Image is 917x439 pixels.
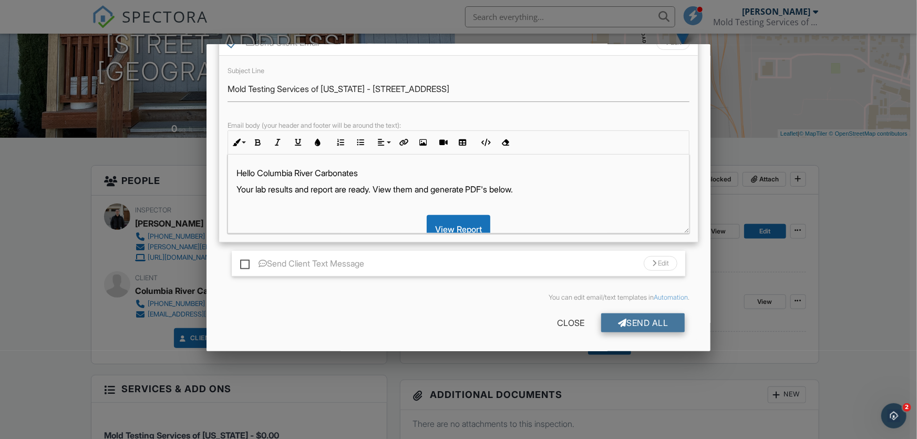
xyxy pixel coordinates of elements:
[881,403,906,428] iframe: Intercom live chat
[644,256,677,271] div: Edit
[228,67,264,75] label: Subject Line
[540,313,601,332] div: Close
[427,215,490,243] div: View Report
[236,167,681,179] p: Hello Columbia River Carbonates
[236,183,681,195] p: Your lab results and report are ready. View them and generate PDF's below.
[248,132,268,152] button: Bold (Ctrl+B)
[351,132,370,152] button: Unordered List
[453,132,473,152] button: Insert Table
[393,132,413,152] button: Insert Link (Ctrl+K)
[228,121,401,129] label: Email body (your header and footer will be around the text):
[654,293,688,301] a: Automation
[308,132,328,152] button: Colors
[427,224,490,234] a: View Report
[476,132,496,152] button: Code View
[228,132,248,152] button: Inline Style
[228,38,319,51] label: Send Client Email
[433,132,453,152] button: Insert Video
[903,403,911,412] span: 2
[268,132,288,152] button: Italic (Ctrl+I)
[228,293,690,302] div: You can edit email/text templates in .
[240,259,364,272] label: Send Client Text Message
[413,132,433,152] button: Insert Image (Ctrl+P)
[601,313,685,332] div: Send All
